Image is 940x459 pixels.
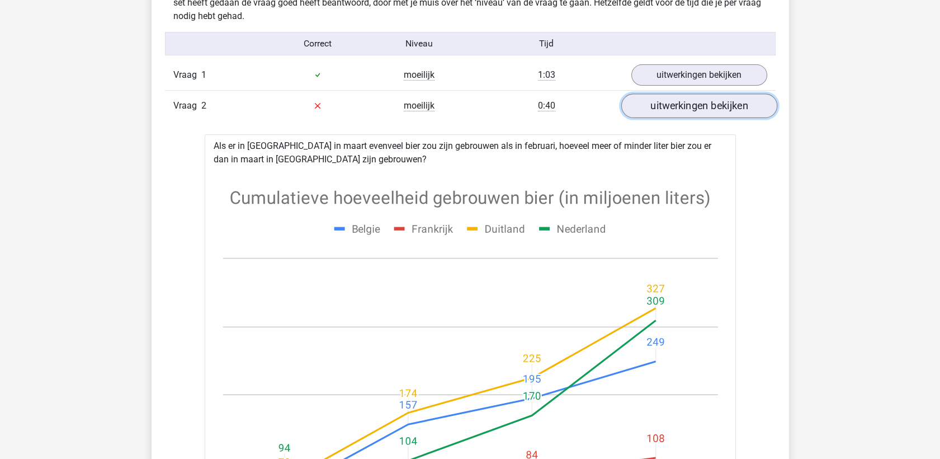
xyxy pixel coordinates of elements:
[631,64,767,86] a: uitwerkingen bekijken
[538,100,555,111] span: 0:40
[538,69,555,81] span: 1:03
[369,37,470,50] div: Niveau
[201,100,206,111] span: 2
[173,99,201,113] span: Vraag
[470,37,622,50] div: Tijd
[404,69,434,81] span: moeilijk
[201,69,206,80] span: 1
[621,93,777,118] a: uitwerkingen bekijken
[173,68,201,82] span: Vraag
[267,37,369,50] div: Correct
[404,100,434,111] span: moeilijk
